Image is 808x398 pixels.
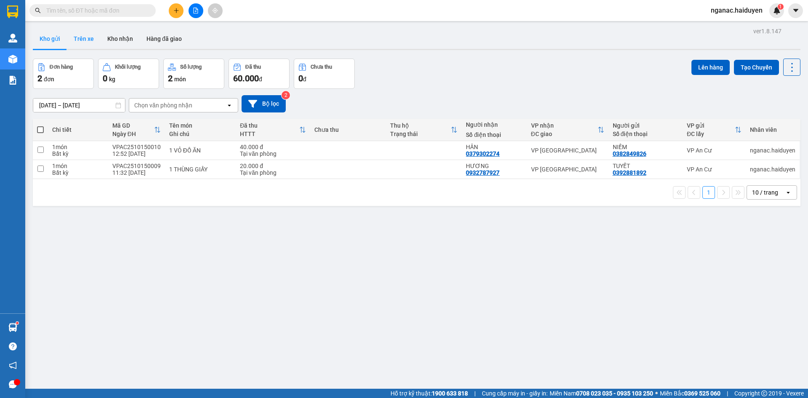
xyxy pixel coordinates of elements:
input: Select a date range. [33,99,125,112]
div: VP An Cư [687,147,742,154]
div: Chi tiết [52,126,104,133]
button: plus [169,3,183,18]
div: TUYẾT [613,163,678,169]
img: logo-vxr [7,5,18,18]
div: 0392881892 [613,169,646,176]
div: Chưa thu [314,126,382,133]
span: 2 [168,73,173,83]
div: Chưa thu [311,64,332,70]
span: Rồi : [6,55,20,64]
span: đ [303,76,306,83]
span: Gửi: [7,8,20,17]
div: Khối lượng [115,64,141,70]
div: Ghi chú [169,131,232,137]
img: warehouse-icon [8,323,17,332]
button: Kho gửi [33,29,67,49]
div: 1 VỎ ĐỒ ĂN [169,147,232,154]
th: Toggle SortBy [108,119,165,141]
th: Toggle SortBy [386,119,462,141]
input: Tìm tên, số ĐT hoặc mã đơn [46,6,146,15]
button: Kho nhận [101,29,140,49]
div: Số lượng [180,64,202,70]
div: NIỀM [7,17,66,27]
div: Số điện thoại [613,131,678,137]
div: Đã thu [240,122,299,129]
button: aim [208,3,223,18]
button: Chưa thu0đ [294,59,355,89]
div: 12:52 [DATE] [112,150,161,157]
span: 2 [37,73,42,83]
div: nganac.haiduyen [750,166,795,173]
span: | [727,389,728,398]
button: Bộ lọc [242,95,286,112]
div: 1 THÙNG GIẤY [169,166,232,173]
button: Tạo Chuyến [734,60,779,75]
span: question-circle [9,342,17,350]
div: Tại văn phòng [240,169,306,176]
span: file-add [193,8,199,13]
sup: 2 [282,91,290,99]
div: 0382849826 [7,27,66,39]
button: file-add [189,3,203,18]
span: đơn [44,76,54,83]
div: Người nhận [466,121,522,128]
div: Tên món [169,122,232,129]
img: warehouse-icon [8,34,17,43]
span: search [35,8,41,13]
span: Nhận: [72,8,92,17]
div: NIỀM [613,144,678,150]
div: Ngày ĐH [112,131,154,137]
div: ĐC giao [531,131,598,137]
button: Khối lượng0kg [98,59,159,89]
div: 40.000 [6,54,67,64]
strong: 0708 023 035 - 0935 103 250 [576,390,653,397]
span: 0 [298,73,303,83]
div: 11:32 [DATE] [112,169,161,176]
div: Thu hộ [390,122,451,129]
div: ver 1.8.147 [753,27,781,36]
div: 20.000 đ [240,163,306,169]
button: Hàng đã giao [140,29,189,49]
span: nganac.haiduyen [704,5,769,16]
div: nganac.haiduyen [750,147,795,154]
div: Mã GD [112,122,154,129]
svg: open [785,189,792,196]
svg: open [226,102,233,109]
div: VPAC2510150009 [112,163,161,169]
div: VP [GEOGRAPHIC_DATA] [531,166,604,173]
button: 1 [702,186,715,199]
div: Nhân viên [750,126,795,133]
span: kg [109,76,115,83]
span: ⚪️ [655,392,658,395]
button: Lên hàng [691,60,730,75]
button: Trên xe [67,29,101,49]
span: copyright [761,390,767,396]
div: VP An Cư [7,7,66,17]
div: VP nhận [531,122,598,129]
span: 0 [103,73,107,83]
strong: 0369 525 060 [684,390,720,397]
button: Đã thu60.000đ [229,59,290,89]
div: 0382849826 [613,150,646,157]
th: Toggle SortBy [236,119,310,141]
div: VP An Cư [687,166,742,173]
span: đ [259,76,262,83]
span: caret-down [792,7,800,14]
div: VPAC2510150010 [112,144,161,150]
span: Miền Nam [550,389,653,398]
span: Miền Bắc [660,389,720,398]
div: Chọn văn phòng nhận [134,101,192,110]
span: món [174,76,186,83]
img: solution-icon [8,76,17,85]
div: HƯƠNG [466,163,522,169]
button: Số lượng2món [163,59,224,89]
th: Toggle SortBy [527,119,609,141]
span: aim [212,8,218,13]
div: ĐC lấy [687,131,735,137]
span: | [474,389,476,398]
sup: 1 [16,322,19,324]
div: VP [GEOGRAPHIC_DATA] [531,147,604,154]
span: 1 [779,4,782,10]
div: Đã thu [245,64,261,70]
div: 1 món [52,163,104,169]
